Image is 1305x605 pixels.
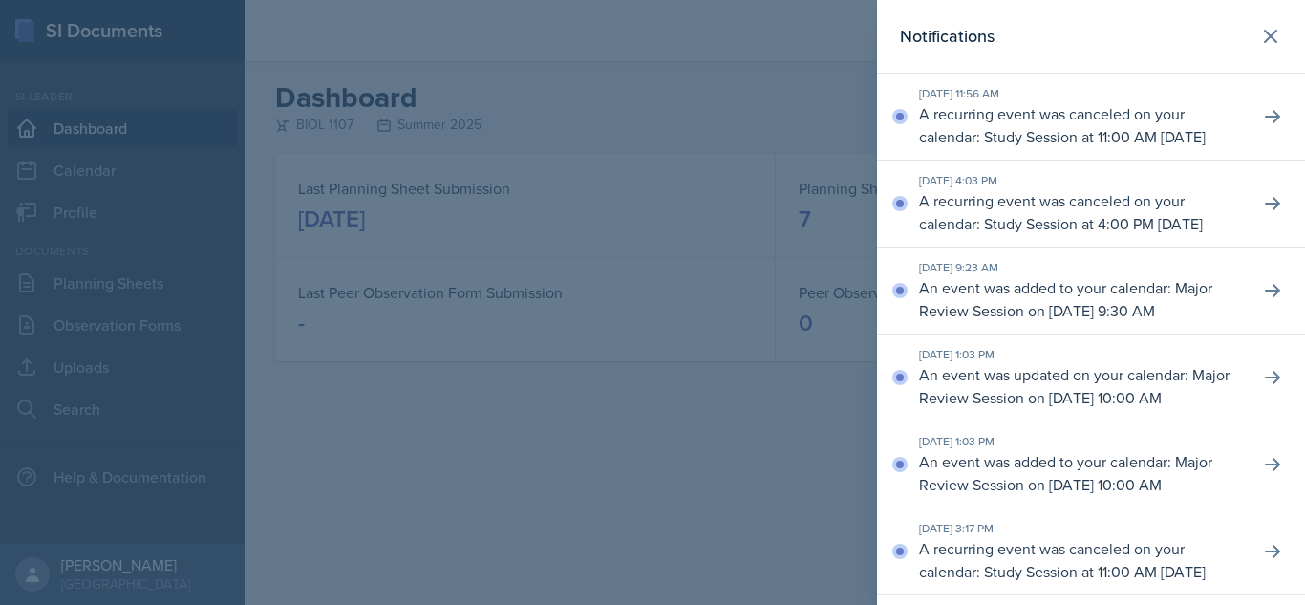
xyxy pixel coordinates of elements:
[919,189,1244,235] p: A recurring event was canceled on your calendar: Study Session at 4:00 PM [DATE]
[900,23,995,50] h2: Notifications
[919,85,1244,102] div: [DATE] 11:56 AM
[919,450,1244,496] p: An event was added to your calendar: Major Review Session on [DATE] 10:00 AM
[919,363,1244,409] p: An event was updated on your calendar: Major Review Session on [DATE] 10:00 AM
[919,172,1244,189] div: [DATE] 4:03 PM
[919,259,1244,276] div: [DATE] 9:23 AM
[919,537,1244,583] p: A recurring event was canceled on your calendar: Study Session at 11:00 AM [DATE]
[919,346,1244,363] div: [DATE] 1:03 PM
[919,433,1244,450] div: [DATE] 1:03 PM
[919,276,1244,322] p: An event was added to your calendar: Major Review Session on [DATE] 9:30 AM
[919,102,1244,148] p: A recurring event was canceled on your calendar: Study Session at 11:00 AM [DATE]
[919,520,1244,537] div: [DATE] 3:17 PM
